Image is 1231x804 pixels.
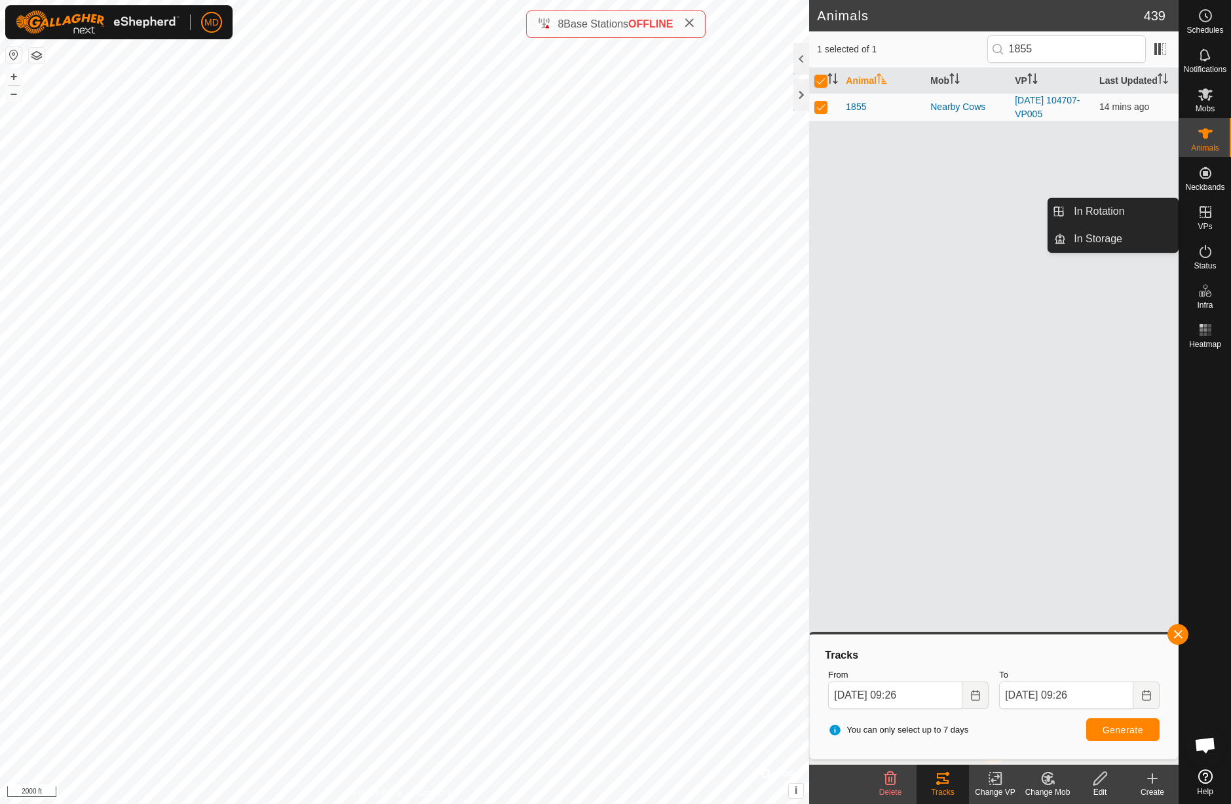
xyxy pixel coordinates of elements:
div: Tracks [823,648,1165,663]
a: In Rotation [1066,198,1178,225]
h2: Animals [817,8,1143,24]
th: Mob [925,68,1010,94]
div: Open chat [1186,725,1225,765]
span: Help [1197,788,1213,795]
span: Generate [1103,725,1143,735]
span: Schedules [1186,26,1223,34]
span: Status [1194,262,1216,270]
span: i [795,785,797,796]
span: MD [204,16,219,29]
span: 439 [1144,6,1165,26]
th: Last Updated [1094,68,1179,94]
p-sorticon: Activate to sort [827,75,838,86]
input: Search (S) [987,35,1146,63]
span: Neckbands [1185,183,1224,191]
span: 8 [558,18,563,29]
span: You can only select up to 7 days [828,723,968,737]
p-sorticon: Activate to sort [1027,75,1038,86]
a: Contact Us [417,787,456,799]
button: Generate [1086,718,1160,741]
p-sorticon: Activate to sort [949,75,960,86]
th: Animal [841,68,925,94]
button: Choose Date [1133,682,1160,709]
button: Choose Date [962,682,989,709]
a: Privacy Policy [353,787,402,799]
th: VP [1010,68,1094,94]
p-sorticon: Activate to sort [877,75,887,86]
a: In Storage [1066,226,1178,252]
span: Infra [1197,301,1213,309]
li: In Storage [1048,226,1178,252]
img: Gallagher Logo [16,10,180,34]
span: 1 selected of 1 [817,43,987,56]
a: Help [1179,764,1231,801]
span: 1855 [846,100,866,114]
span: Base Stations [563,18,628,29]
span: OFFLINE [628,18,673,29]
div: Create [1126,786,1179,798]
button: i [789,784,803,798]
div: Tracks [917,786,969,798]
p-sorticon: Activate to sort [1158,75,1168,86]
span: 13 Sep 2025 at 9:15 am [1099,101,1149,112]
span: Delete [879,788,902,797]
div: Nearby Cows [930,100,1004,114]
span: Notifications [1184,65,1226,73]
button: + [6,69,22,84]
a: [DATE] 104707-VP005 [1015,95,1080,119]
span: In Storage [1074,231,1122,247]
span: Mobs [1196,105,1215,113]
div: Edit [1074,786,1126,798]
label: From [828,668,989,682]
span: VPs [1198,223,1212,230]
div: Change VP [969,786,1021,798]
div: Change Mob [1021,786,1074,798]
span: In Rotation [1074,204,1124,219]
label: To [999,668,1160,682]
button: Map Layers [29,48,45,64]
button: – [6,86,22,101]
li: In Rotation [1048,198,1178,225]
button: Reset Map [6,47,22,63]
span: Heatmap [1189,340,1221,348]
span: Animals [1191,144,1219,152]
